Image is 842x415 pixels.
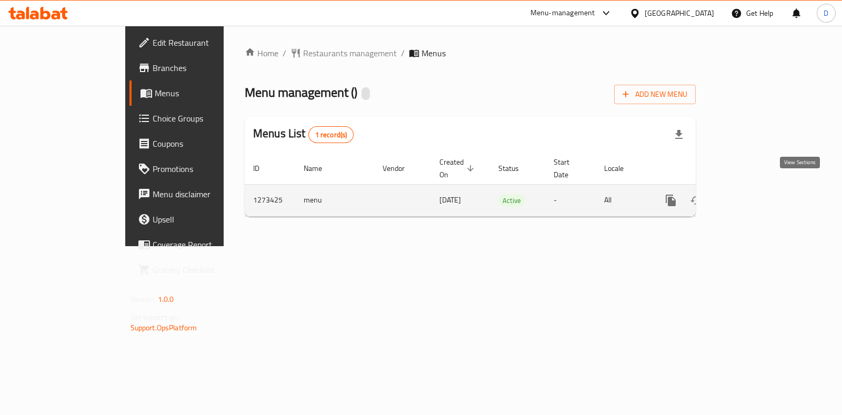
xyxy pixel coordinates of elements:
span: Coverage Report [153,238,257,251]
a: Edit Restaurant [129,30,266,55]
a: Menu disclaimer [129,181,266,207]
span: Version: [131,292,156,306]
a: Support.OpsPlatform [131,321,197,335]
a: Choice Groups [129,106,266,131]
span: Start Date [554,156,583,181]
a: Coverage Report [129,232,266,257]
li: / [283,47,286,59]
span: Coupons [153,137,257,150]
button: Add New Menu [614,85,696,104]
span: Status [498,162,533,175]
a: Menus [129,80,266,106]
nav: breadcrumb [245,47,696,59]
span: Menu disclaimer [153,188,257,200]
span: 1.0.0 [158,292,174,306]
div: [GEOGRAPHIC_DATA] [645,7,714,19]
button: Change Status [684,188,709,213]
span: Choice Groups [153,112,257,125]
span: Restaurants management [303,47,397,59]
span: D [824,7,828,19]
button: more [658,188,684,213]
a: Promotions [129,156,266,181]
span: Vendor [383,162,418,175]
a: Upsell [129,207,266,232]
li: / [401,47,405,59]
span: Menu management ( ) [245,80,357,104]
span: Get support on: [131,310,179,324]
a: Branches [129,55,266,80]
div: Export file [666,122,691,147]
span: Menus [422,47,446,59]
span: ID [253,162,273,175]
span: Name [304,162,336,175]
span: Promotions [153,163,257,175]
span: Created On [439,156,477,181]
table: enhanced table [245,153,768,217]
span: Grocery Checklist [153,264,257,276]
div: Active [498,194,525,207]
a: Grocery Checklist [129,257,266,282]
td: All [596,184,650,216]
span: Menus [155,87,257,99]
span: [DATE] [439,193,461,207]
span: Add New Menu [623,88,687,101]
span: Locale [604,162,637,175]
td: - [545,184,596,216]
a: Coupons [129,131,266,156]
td: menu [295,184,374,216]
span: 1 record(s) [309,130,354,140]
div: Menu-management [530,7,595,19]
span: Edit Restaurant [153,36,257,49]
span: Upsell [153,213,257,226]
td: 1273425 [245,184,295,216]
th: Actions [650,153,768,185]
h2: Menus List [253,126,354,143]
span: Active [498,195,525,207]
div: Total records count [308,126,354,143]
a: Restaurants management [290,47,397,59]
span: Branches [153,62,257,74]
